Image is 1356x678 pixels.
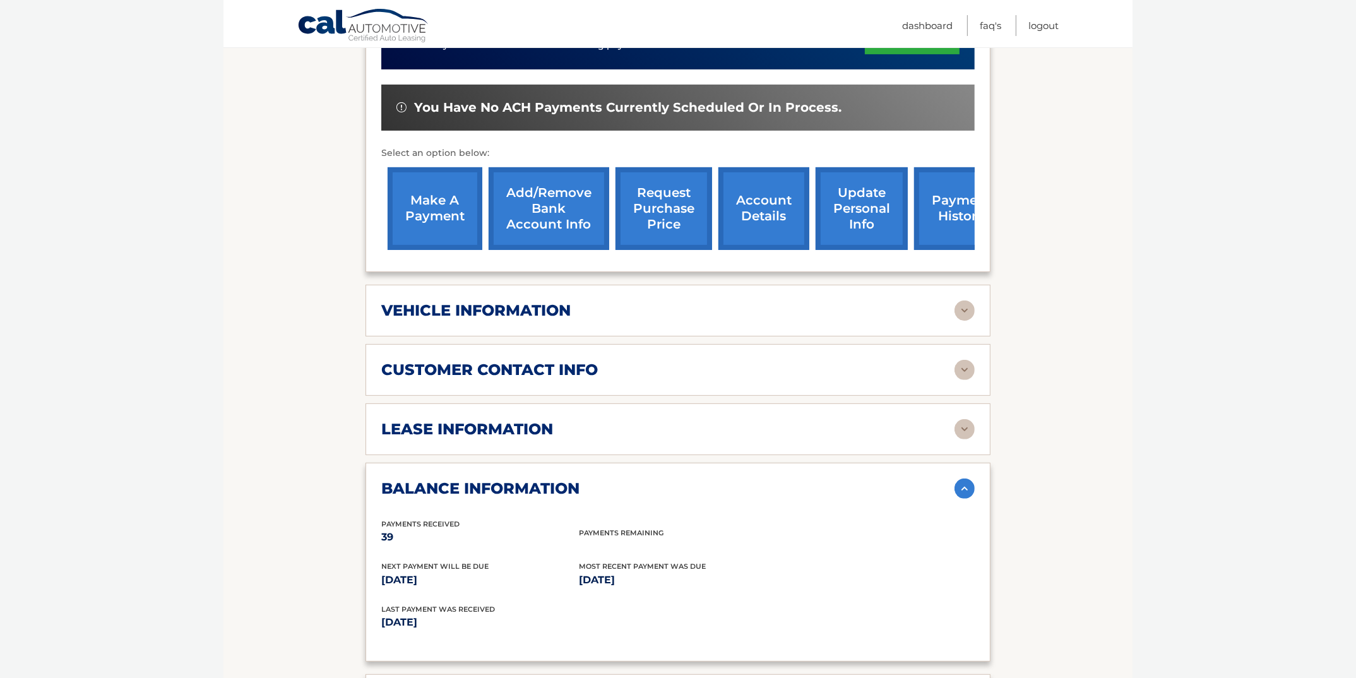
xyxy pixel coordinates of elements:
p: Select an option below: [381,146,975,161]
h2: lease information [381,420,553,439]
img: accordion-rest.svg [955,360,975,380]
span: Next Payment will be due [381,562,489,571]
span: Most Recent Payment Was Due [579,562,706,571]
span: You have no ACH payments currently scheduled or in process. [414,100,842,116]
img: accordion-rest.svg [955,419,975,439]
a: Cal Automotive [297,8,430,45]
a: Dashboard [902,15,953,36]
p: [DATE] [381,614,678,631]
span: Last Payment was received [381,605,495,614]
span: Payments Remaining [579,528,663,537]
img: alert-white.svg [396,102,407,112]
p: 39 [381,528,579,546]
a: FAQ's [980,15,1001,36]
h2: customer contact info [381,360,598,379]
a: Add/Remove bank account info [489,167,609,250]
a: update personal info [816,167,908,250]
img: accordion-rest.svg [955,300,975,321]
a: make a payment [388,167,482,250]
p: [DATE] [579,571,776,589]
span: Payments Received [381,520,460,528]
a: request purchase price [616,167,712,250]
a: payment history [914,167,1009,250]
p: [DATE] [381,571,579,589]
a: account details [718,167,809,250]
h2: balance information [381,479,580,498]
a: Logout [1028,15,1059,36]
img: accordion-active.svg [955,479,975,499]
h2: vehicle information [381,301,571,320]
